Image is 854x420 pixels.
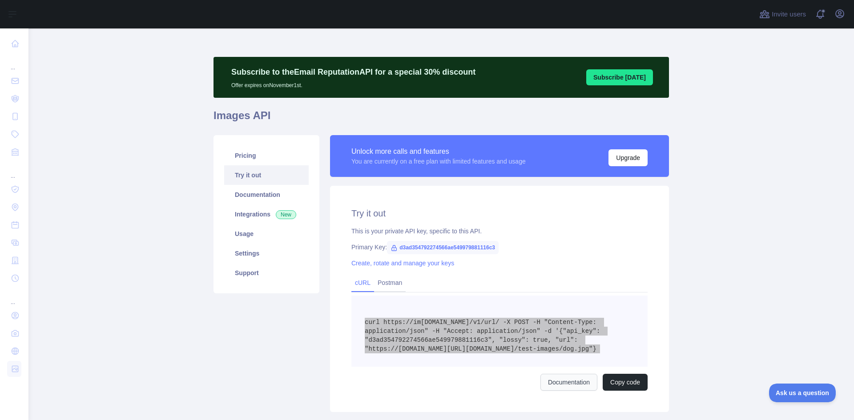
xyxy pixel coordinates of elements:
a: Usage [224,224,309,244]
p: Subscribe to the Email Reputation API for a special 30 % discount [231,66,475,78]
h2: Try it out [351,207,648,220]
span: json [410,328,425,335]
a: Integrations New [224,204,309,224]
span: /[DOMAIN_NAME][URL] [395,345,466,352]
a: Pricing [224,146,309,165]
span: curl https: [365,319,406,326]
a: Support [224,263,309,283]
div: You are currently on a free plan with limited features and usage [351,157,526,166]
span: /v1/u [469,319,488,326]
a: Settings [224,244,309,263]
span: New [276,210,296,219]
div: ... [7,288,21,306]
p: Offer expires on November 1st. [231,78,475,89]
span: Accept: application [447,328,518,335]
a: Postman [374,276,406,290]
button: Upgrade [608,149,648,166]
button: Subscribe [DATE] [586,69,653,85]
a: cURL [355,279,371,286]
span: [DOMAIN_NAME] [421,319,469,326]
div: ... [7,53,21,71]
h1: Images API [213,108,669,130]
div: This is your private API key, specific to this API. [351,227,648,236]
div: ... [7,162,21,180]
a: Try it out [224,165,309,185]
a: Documentation [224,185,309,204]
button: Invite users [757,7,808,21]
span: "} [589,345,596,352]
span: /json" -d '{"api_key": "d3ad354792274566ae549979881116c3", "lossy": true, "url": "https:/ [365,328,604,352]
a: Documentation [540,374,597,391]
iframe: Toggle Customer Support [769,384,836,402]
a: Create, rotate and manage your keys [351,260,454,267]
span: dog.jpg [563,345,589,352]
div: Unlock more calls and features [351,146,526,157]
span: //im [406,319,421,326]
span: " -H " [424,328,447,335]
button: Copy code [603,374,648,391]
span: d3ad354792274566ae549979881116c3 [387,241,499,254]
span: /test-images/ [514,345,563,352]
div: Primary Key: [351,243,648,252]
span: Invite users [772,9,806,20]
span: [DOMAIN_NAME] [466,345,514,352]
span: rl [488,319,495,326]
